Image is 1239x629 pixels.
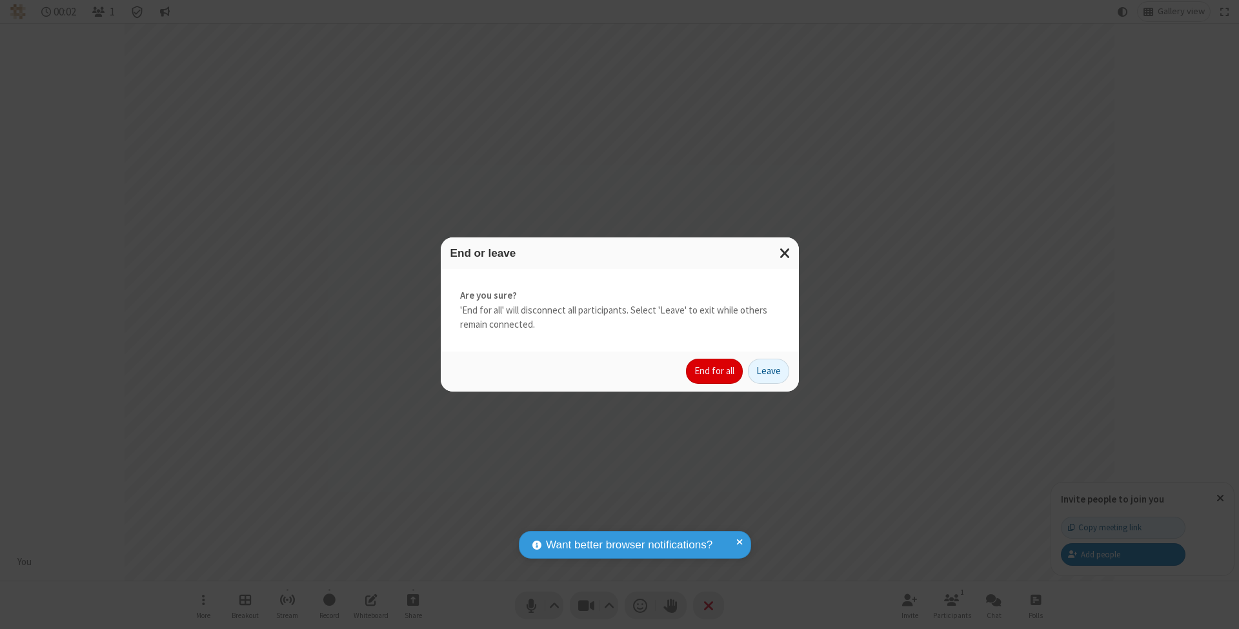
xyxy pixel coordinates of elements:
strong: Are you sure? [460,288,780,303]
h3: End or leave [450,247,789,259]
span: Want better browser notifications? [546,537,712,554]
button: End for all [686,359,743,384]
div: 'End for all' will disconnect all participants. Select 'Leave' to exit while others remain connec... [441,269,799,352]
button: Leave [748,359,789,384]
button: Close modal [772,237,799,269]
